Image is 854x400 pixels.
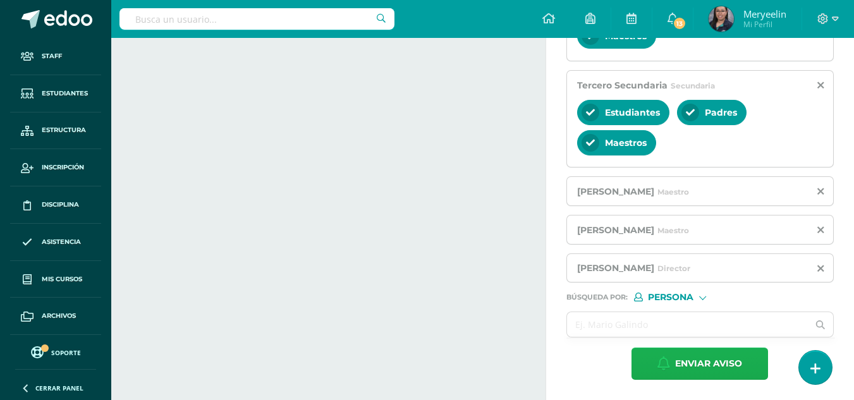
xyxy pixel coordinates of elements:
span: Secundaria [671,81,715,90]
span: Tercero Secundaria [577,80,668,91]
span: 13 [673,16,686,30]
span: Enviar aviso [675,348,742,379]
a: Estructura [10,112,101,150]
input: Ej. Mario Galindo [567,312,808,337]
button: Enviar aviso [631,348,768,380]
a: Mis cursos [10,261,101,298]
span: Mis cursos [42,274,82,284]
a: Soporte [15,343,96,360]
a: Staff [10,38,101,75]
span: Búsqueda por : [566,294,628,301]
span: Maestro [657,226,689,235]
span: Mi Perfil [743,19,786,30]
div: [object Object] [634,293,729,301]
span: Maestro [657,187,689,197]
span: [PERSON_NAME] [577,186,654,197]
span: Asistencia [42,237,81,247]
input: Busca un usuario... [119,8,394,30]
span: Estudiantes [605,107,660,118]
span: Estructura [42,125,86,135]
a: Asistencia [10,224,101,261]
span: Staff [42,51,62,61]
span: Director [657,264,690,273]
span: [PERSON_NAME] [577,262,654,274]
span: Maestros [605,137,647,148]
span: Inscripción [42,162,84,173]
img: 53339a021a669692542503584c1ece73.png [709,6,734,32]
a: Archivos [10,298,101,335]
span: [PERSON_NAME] [577,224,654,236]
span: Persona [648,294,693,301]
span: Cerrar panel [35,384,83,392]
span: Soporte [51,348,81,357]
a: Estudiantes [10,75,101,112]
span: Archivos [42,311,76,321]
span: Estudiantes [42,88,88,99]
a: Disciplina [10,186,101,224]
span: Meryeelin [743,8,786,20]
a: Inscripción [10,149,101,186]
span: Padres [705,107,737,118]
span: Disciplina [42,200,79,210]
